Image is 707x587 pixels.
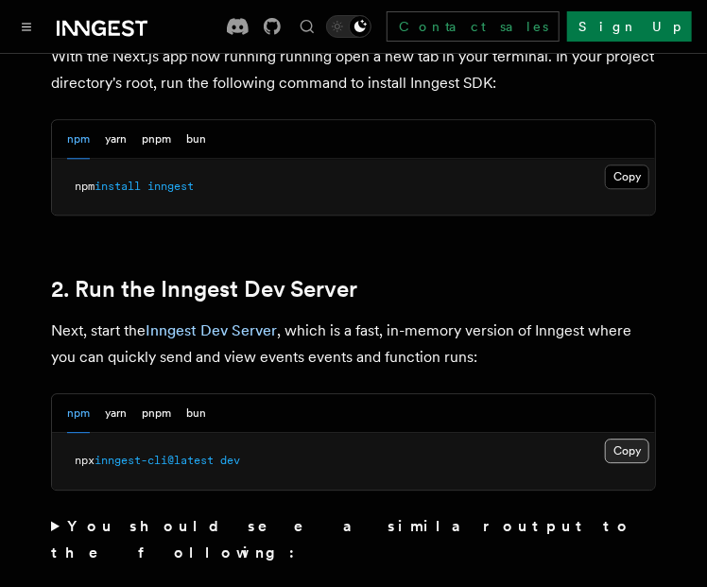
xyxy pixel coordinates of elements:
[75,180,95,193] span: npm
[296,15,319,38] button: Find something...
[146,321,277,339] a: Inngest Dev Server
[51,318,656,371] p: Next, start the , which is a fast, in-memory version of Inngest where you can quickly send and vi...
[186,120,206,159] button: bun
[220,454,240,467] span: dev
[15,15,38,38] button: Toggle navigation
[67,120,90,159] button: npm
[75,454,95,467] span: npx
[567,11,692,42] a: Sign Up
[105,394,127,433] button: yarn
[186,394,206,433] button: bun
[51,276,357,302] a: 2. Run the Inngest Dev Server
[605,439,649,463] button: Copy
[51,43,656,96] p: With the Next.js app now running running open a new tab in your terminal. In your project directo...
[147,180,194,193] span: inngest
[51,513,656,566] summary: You should see a similar output to the following:
[326,15,371,38] button: Toggle dark mode
[142,394,171,433] button: pnpm
[95,180,141,193] span: install
[95,454,214,467] span: inngest-cli@latest
[605,164,649,189] button: Copy
[51,517,632,561] strong: You should see a similar output to the following:
[387,11,560,42] a: Contact sales
[67,394,90,433] button: npm
[142,120,171,159] button: pnpm
[105,120,127,159] button: yarn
